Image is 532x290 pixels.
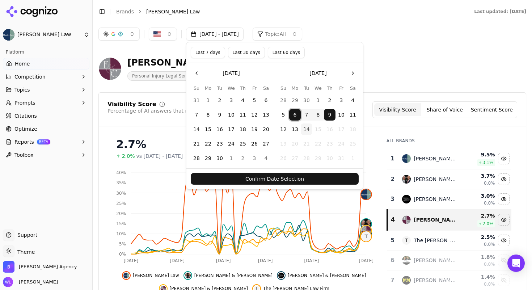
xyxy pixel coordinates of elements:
[191,47,225,58] button: Last 7 days
[260,138,272,150] button: Saturday, September 27th, 2025
[3,84,89,96] button: Topics
[107,107,236,114] div: Percentage of AI answers that mention your brand
[347,109,359,121] button: Saturday, October 11th, 2025
[278,123,289,135] button: Sunday, October 12th, 2025
[301,85,312,92] th: Tuesday
[202,152,214,164] button: Monday, September 29th, 2025
[390,154,395,163] div: 1
[324,85,335,92] th: Thursday
[482,221,494,227] span: 2.0 %
[260,152,272,164] button: Saturday, October 4th, 2025
[498,214,510,226] button: Hide fellerman & ciarimboli data
[301,123,312,135] button: Today, Tuesday, October 14th, 2025
[498,173,510,185] button: Hide kline & specter data
[347,94,359,106] button: Saturday, October 4th, 2025
[258,258,273,263] tspan: [DATE]
[17,31,81,38] span: [PERSON_NAME] Law
[14,249,35,255] span: Theme
[402,215,411,224] img: fellerman & ciarimboli
[484,261,495,267] span: 0.0%
[249,123,260,135] button: Friday, September 19th, 2025
[414,155,458,162] div: [PERSON_NAME] Law
[116,201,126,206] tspan: 25%
[116,170,126,175] tspan: 40%
[127,71,202,81] span: Personal Injury Legal Services
[237,94,249,106] button: Thursday, September 4th, 2025
[387,169,511,189] tr: 2kline & specter[PERSON_NAME] & [PERSON_NAME]3.7%0.0%Hide kline & specter data
[402,276,411,285] img: morgan & morgan
[498,255,510,266] button: Show berger and green data
[268,47,305,58] button: Last 60 days
[14,231,37,239] span: Support
[289,123,301,135] button: Monday, October 13th, 2025
[116,231,126,236] tspan: 10%
[374,103,421,116] button: Visibility Score
[402,236,411,245] span: T
[153,30,161,38] img: United States
[301,109,312,121] button: Tuesday, October 7th, 2025, selected
[191,85,272,164] table: September 2025
[14,86,30,93] span: Topics
[390,236,395,245] div: 5
[484,180,495,186] span: 0.0%
[191,109,202,121] button: Sunday, September 7th, 2025
[359,258,373,263] tspan: [DATE]
[119,252,126,257] tspan: 0%
[185,273,191,278] img: kline & specter
[3,29,14,41] img: Munley Law
[122,152,135,160] span: 2.0%
[191,152,202,164] button: Sunday, September 28th, 2025
[361,219,371,229] img: kline & specter
[214,138,225,150] button: Tuesday, September 23rd, 2025
[498,235,510,246] button: Hide the reiff law firm data
[289,85,301,92] th: Monday
[498,153,510,164] button: Hide munley law data
[324,109,335,121] button: Thursday, October 9th, 2025, selected
[498,193,510,205] button: Hide lenahan & dempsey data
[414,176,458,183] div: [PERSON_NAME] & [PERSON_NAME]
[289,109,301,121] button: Monday, October 6th, 2025, selected
[468,103,515,116] button: Sentiment Score
[122,271,179,280] button: Hide munley law data
[14,151,34,159] span: Toolbox
[260,109,272,121] button: Saturday, September 13th, 2025
[387,148,511,169] tr: 1munley law[PERSON_NAME] Law9.5%3.1%Hide munley law data
[202,109,214,121] button: Monday, September 8th, 2025
[464,273,495,281] div: 1.4 %
[312,94,324,106] button: Wednesday, October 1st, 2025
[116,191,126,196] tspan: 30%
[127,57,303,68] div: [PERSON_NAME] & [PERSON_NAME]
[119,241,126,247] tspan: 5%
[260,94,272,106] button: Saturday, September 6th, 2025
[278,85,359,164] table: October 2025
[484,241,495,247] span: 0.0%
[14,125,37,133] span: Optimize
[414,257,458,264] div: [PERSON_NAME] And Green
[3,277,58,287] button: Open user button
[278,85,289,92] th: Sunday
[361,226,371,236] img: fellerman & ciarimboli
[312,85,324,92] th: Wednesday
[387,209,511,231] tr: 4fellerman & ciarimboli[PERSON_NAME] & [PERSON_NAME]2.7%2.0%Hide fellerman & ciarimboli data
[464,172,495,180] div: 3.7 %
[474,9,526,14] div: Last updated: [DATE]
[225,94,237,106] button: Wednesday, September 3rd, 2025
[260,85,272,92] th: Saturday
[3,97,89,109] button: Prompts
[14,112,37,119] span: Citations
[277,271,366,280] button: Hide lenahan & dempsey data
[214,152,225,164] button: Tuesday, September 30th, 2025
[191,138,202,150] button: Sunday, September 21st, 2025
[387,231,511,251] tr: 5TThe [PERSON_NAME] Law Firm2.5%0.0%Hide the reiff law firm data
[191,67,202,79] button: Go to the Previous Month
[98,57,122,80] img: fellerman & ciarimboli
[482,160,494,165] span: 3.1 %
[123,273,129,278] img: munley law
[237,109,249,121] button: Thursday, September 11th, 2025
[414,216,458,223] div: [PERSON_NAME] & [PERSON_NAME]
[237,138,249,150] button: Thursday, September 25th, 2025
[387,138,511,144] div: All Brands
[414,277,458,284] div: [PERSON_NAME] & [PERSON_NAME]
[464,212,495,219] div: 2.7 %
[214,85,225,92] th: Tuesday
